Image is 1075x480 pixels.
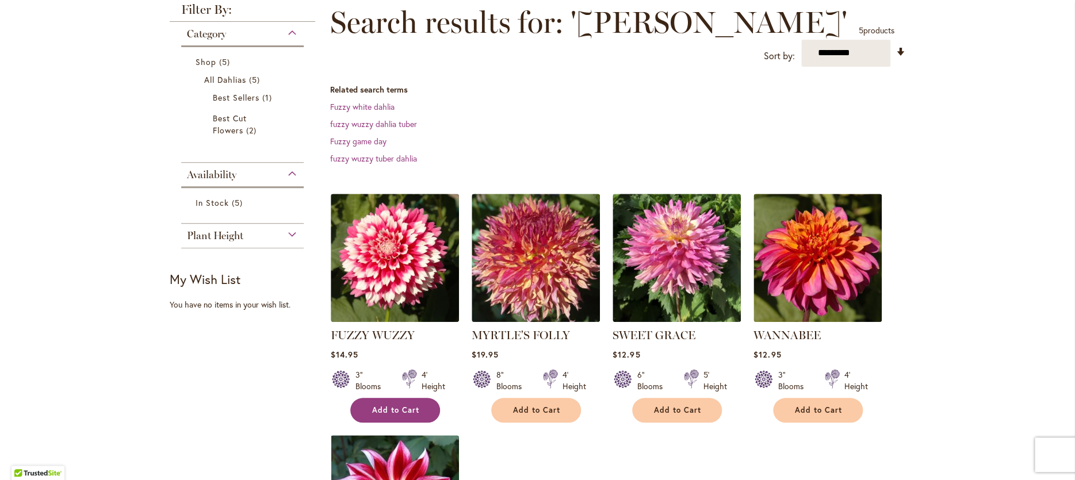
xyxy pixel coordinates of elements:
[187,168,236,181] span: Availability
[204,74,284,86] a: All Dahlias
[795,405,842,415] span: Add to Cart
[331,328,415,342] a: FUZZY WUZZY
[350,398,440,423] button: Add to Cart
[637,369,670,392] div: 6" Blooms
[330,153,417,164] a: fuzzy wuzzy tuber dahlia
[331,349,358,360] span: $14.95
[613,328,695,342] a: SWEET GRACE
[372,405,419,415] span: Add to Cart
[9,439,41,471] iframe: Launch Accessibility Center
[472,194,600,322] img: MYRTLE'S FOLLY
[763,45,794,67] label: Sort by:
[330,118,417,129] a: fuzzy wuzzy dahlia tuber
[773,398,863,423] button: Add to Cart
[196,56,293,68] a: Shop
[170,3,316,22] strong: Filter By:
[170,299,323,310] div: You have no items in your wish list.
[472,349,499,360] span: $19.95
[331,194,459,322] img: FUZZY WUZZY
[196,197,293,209] a: In Stock 5
[331,313,459,324] a: FUZZY WUZZY
[330,5,847,40] span: Search results for: '[PERSON_NAME]'
[654,405,701,415] span: Add to Cart
[859,21,894,40] p: products
[196,56,216,67] span: Shop
[472,313,600,324] a: MYRTLE'S FOLLY
[472,328,570,342] a: MYRTLE'S FOLLY
[213,112,276,136] a: Best Cut Flowers
[859,25,863,36] span: 5
[187,28,226,40] span: Category
[330,84,906,95] dt: Related search terms
[613,349,640,360] span: $12.95
[703,369,727,392] div: 5' Height
[355,369,388,392] div: 3" Blooms
[330,101,395,112] a: Fuzzy white dahlia
[249,74,263,86] span: 5
[213,113,247,136] span: Best Cut Flowers
[753,349,781,360] span: $12.95
[246,124,259,136] span: 2
[422,369,445,392] div: 4' Height
[613,313,741,324] a: SWEET GRACE
[513,405,560,415] span: Add to Cart
[496,369,529,392] div: 8" Blooms
[778,369,810,392] div: 3" Blooms
[632,398,722,423] button: Add to Cart
[213,92,260,103] span: Best Sellers
[753,194,882,322] img: WANNABEE
[753,328,821,342] a: WANNABEE
[196,197,229,208] span: In Stock
[491,398,581,423] button: Add to Cart
[170,271,240,287] strong: My Wish List
[844,369,868,392] div: 4' Height
[219,56,233,68] span: 5
[262,91,275,103] span: 1
[753,313,882,324] a: WANNABEE
[563,369,586,392] div: 4' Height
[613,194,741,322] img: SWEET GRACE
[213,91,276,103] a: Best Sellers
[232,197,246,209] span: 5
[330,136,387,147] a: Fuzzy game day
[187,229,243,242] span: Plant Height
[204,74,247,85] span: All Dahlias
